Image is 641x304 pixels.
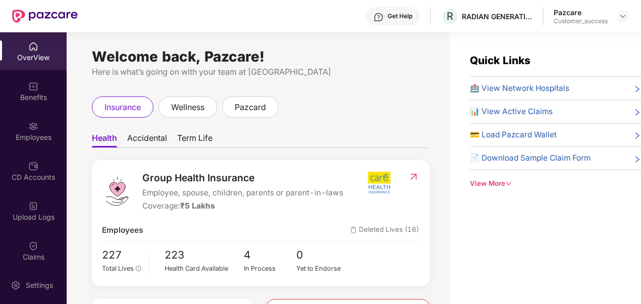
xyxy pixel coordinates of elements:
img: RedirectIcon [408,172,419,182]
span: 0 [296,247,349,264]
div: Settings [23,280,56,290]
img: New Pazcare Logo [12,10,78,23]
span: 💳 Load Pazcard Wallet [470,129,557,141]
div: Welcome back, Pazcare! [92,53,430,61]
img: svg+xml;base64,PHN2ZyBpZD0iSGVscC0zMngzMiIgeG1sbnM9Imh0dHA6Ly93d3cudzMub3JnLzIwMDAvc3ZnIiB3aWR0aD... [373,12,384,22]
img: logo [102,176,132,207]
img: svg+xml;base64,PHN2ZyBpZD0iRW1wbG95ZWVzIiB4bWxucz0iaHR0cDovL3d3dy53My5vcmcvMjAwMC9zdmciIHdpZHRoPS... [28,121,38,131]
span: insurance [104,101,141,114]
img: svg+xml;base64,PHN2ZyBpZD0iSG9tZSIgeG1sbnM9Imh0dHA6Ly93d3cudzMub3JnLzIwMDAvc3ZnIiB3aWR0aD0iMjAiIG... [28,41,38,52]
span: Quick Links [470,54,530,67]
span: down [505,180,512,187]
span: Group Health Insurance [142,170,343,185]
span: Total Lives [102,265,134,272]
div: Pazcare [554,8,608,17]
span: info-circle [136,266,141,271]
span: 4 [244,247,297,264]
div: View More [470,178,641,189]
img: insurerIcon [360,170,398,195]
div: Coverage: [142,200,343,212]
span: Employee, spouse, children, parents or parent-in-laws [142,187,343,199]
span: 227 [102,247,142,264]
span: wellness [171,101,204,114]
span: Deleted Lives (16) [350,224,419,236]
span: 📊 View Active Claims [470,106,553,118]
span: pazcard [235,101,266,114]
div: In Process [244,264,297,274]
span: Term Life [177,133,212,147]
img: svg+xml;base64,PHN2ZyBpZD0iU2V0dGluZy0yMHgyMCIgeG1sbnM9Imh0dHA6Ly93d3cudzMub3JnLzIwMDAvc3ZnIiB3aW... [11,280,21,290]
span: Health [92,133,117,147]
span: 🏥 View Network Hospitals [470,82,569,94]
span: right [633,108,641,118]
div: Here is what’s going on with your team at [GEOGRAPHIC_DATA] [92,66,430,78]
span: ₹5 Lakhs [180,201,215,211]
img: deleteIcon [350,227,357,233]
img: svg+xml;base64,PHN2ZyBpZD0iQ0RfQWNjb3VudHMiIGRhdGEtbmFtZT0iQ0QgQWNjb3VudHMiIHhtbG5zPSJodHRwOi8vd3... [28,161,38,171]
div: Get Help [388,12,412,20]
div: Health Card Available [165,264,244,274]
span: right [633,154,641,164]
span: right [633,131,641,141]
img: svg+xml;base64,PHN2ZyBpZD0iQ2xhaW0iIHhtbG5zPSJodHRwOi8vd3d3LnczLm9yZy8yMDAwL3N2ZyIgd2lkdGg9IjIwIi... [28,241,38,251]
span: Accidental [127,133,167,147]
img: svg+xml;base64,PHN2ZyBpZD0iRHJvcGRvd24tMzJ4MzIiIHhtbG5zPSJodHRwOi8vd3d3LnczLm9yZy8yMDAwL3N2ZyIgd2... [619,12,627,20]
span: 📄 Download Sample Claim Form [470,152,591,164]
span: right [633,84,641,94]
div: Yet to Endorse [296,264,349,274]
span: R [447,10,453,22]
span: Employees [102,224,143,236]
div: RADIAN GENERATION INDIA PRIVATE LIMITED [462,12,532,21]
div: Customer_success [554,17,608,25]
img: svg+xml;base64,PHN2ZyBpZD0iVXBsb2FkX0xvZ3MiIGRhdGEtbmFtZT0iVXBsb2FkIExvZ3MiIHhtbG5zPSJodHRwOi8vd3... [28,201,38,211]
img: svg+xml;base64,PHN2ZyBpZD0iQmVuZWZpdHMiIHhtbG5zPSJodHRwOi8vd3d3LnczLm9yZy8yMDAwL3N2ZyIgd2lkdGg9Ij... [28,81,38,91]
span: 223 [165,247,244,264]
